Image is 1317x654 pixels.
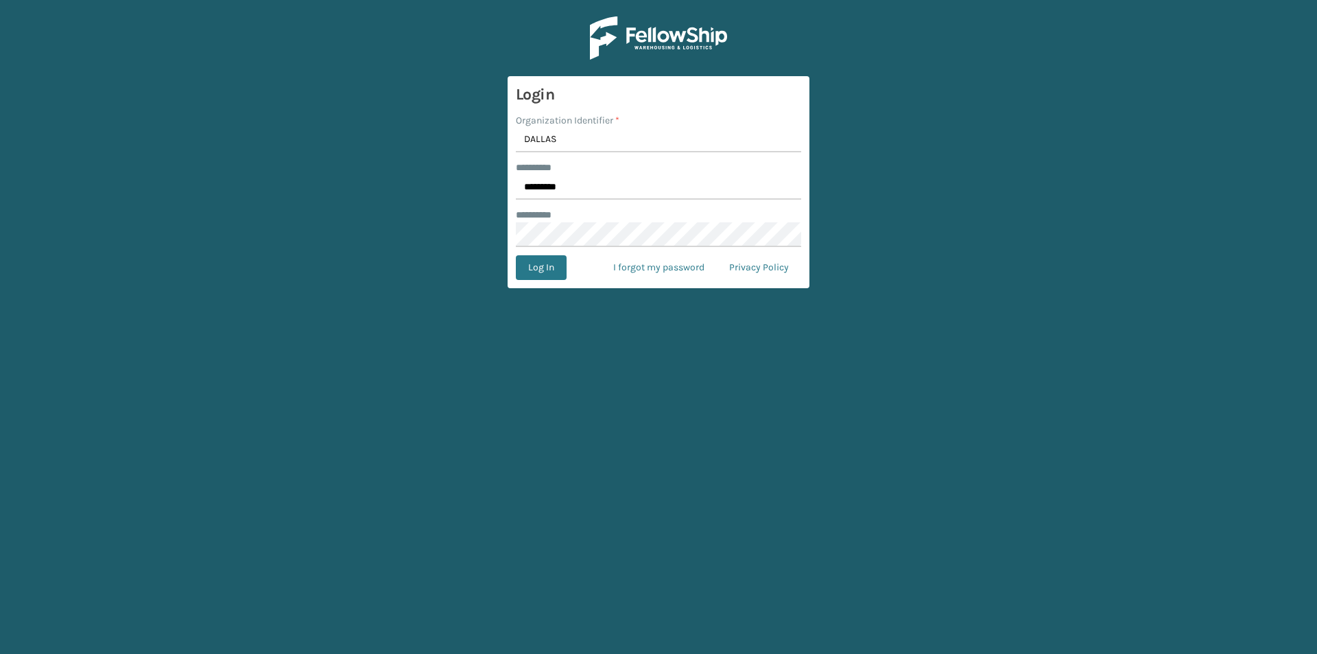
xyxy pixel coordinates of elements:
[516,113,619,128] label: Organization Identifier
[516,255,567,280] button: Log In
[717,255,801,280] a: Privacy Policy
[601,255,717,280] a: I forgot my password
[516,84,801,105] h3: Login
[590,16,727,60] img: Logo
